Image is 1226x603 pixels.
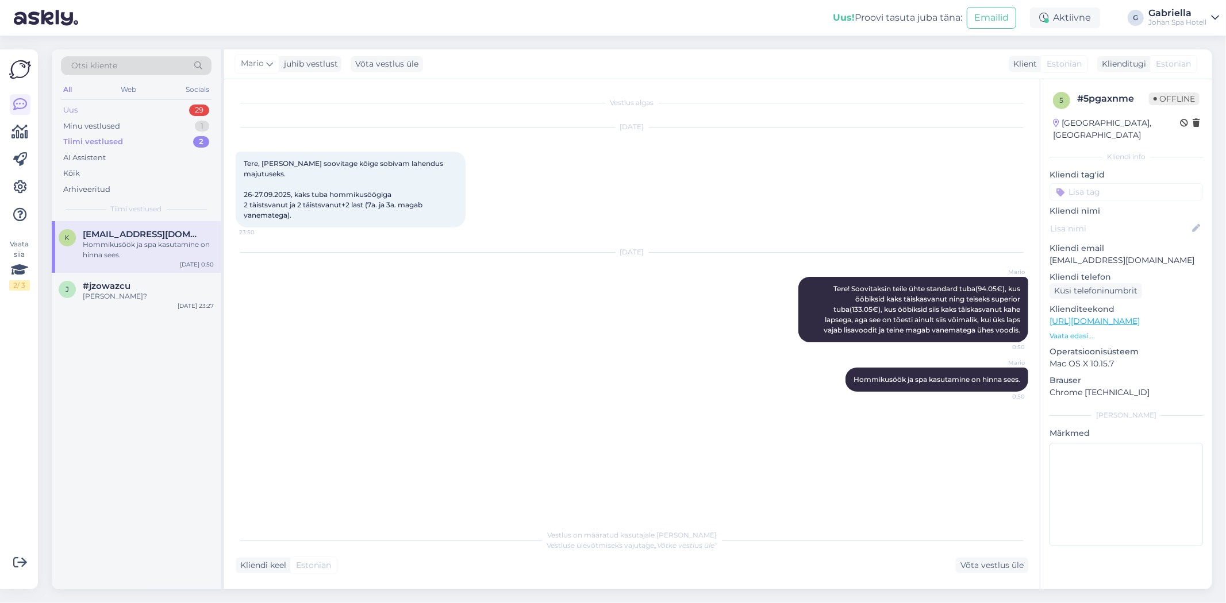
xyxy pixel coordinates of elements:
span: Mario [982,268,1025,276]
span: ksana.laur@gmail.com [83,229,202,239]
div: Kliendi keel [236,559,286,571]
img: Askly Logo [9,59,31,80]
div: Proovi tasuta juba täna: [833,11,962,25]
div: 1 [195,121,209,132]
a: [URL][DOMAIN_NAME] [1050,316,1140,326]
div: Hommikusöök ja spa kasutamine on hinna sees. [83,239,214,260]
div: Web [119,82,139,97]
div: [DATE] [236,122,1028,132]
div: [PERSON_NAME]? [83,291,214,301]
span: Vestlus on määratud kasutajale [PERSON_NAME] [547,531,717,539]
div: AI Assistent [63,152,106,164]
span: Estonian [1047,58,1082,70]
div: Vaata siia [9,239,30,291]
p: Kliendi nimi [1050,205,1203,217]
div: G [1128,10,1144,26]
div: [DATE] 0:50 [180,260,214,269]
p: Operatsioonisüsteem [1050,346,1203,358]
span: Otsi kliente [71,60,117,72]
div: Vestlus algas [236,98,1028,108]
span: Tere! Soovitaksin teile ühte standard tuba(94.05€), kus ööbiksid kaks täiskasvanut ning teiseks s... [824,284,1022,334]
span: 0:50 [982,392,1025,401]
p: Klienditeekond [1050,303,1203,315]
div: Uus [63,105,78,116]
span: Mario [241,57,264,70]
p: Brauser [1050,374,1203,386]
span: Estonian [1156,58,1191,70]
div: [DATE] 23:27 [178,301,214,310]
p: [EMAIL_ADDRESS][DOMAIN_NAME] [1050,254,1203,266]
div: Võta vestlus üle [351,56,423,72]
div: [GEOGRAPHIC_DATA], [GEOGRAPHIC_DATA] [1053,117,1180,141]
span: Tere, [PERSON_NAME] soovitage kõige sobivam lahendus majutuseks. 26-27.09.2025, kaks tuba hommiku... [244,159,445,219]
p: Kliendi tag'id [1050,169,1203,181]
div: Kliendi info [1050,152,1203,162]
div: Klient [1009,58,1037,70]
span: Offline [1149,92,1200,105]
span: Vestluse ülevõtmiseks vajutage [547,541,717,550]
p: Vaata edasi ... [1050,331,1203,341]
span: 0:50 [982,343,1025,351]
div: All [61,82,74,97]
div: juhib vestlust [279,58,338,70]
span: Mario [982,358,1025,367]
input: Lisa tag [1050,183,1203,200]
p: Märkmed [1050,427,1203,439]
div: Gabriella [1148,9,1206,18]
div: Kõik [63,168,80,179]
i: „Võtke vestlus üle” [654,541,717,550]
p: Kliendi email [1050,242,1203,254]
p: Mac OS X 10.15.7 [1050,358,1203,370]
div: Johan Spa Hotell [1148,18,1206,27]
div: Võta vestlus üle [956,558,1028,573]
span: Hommikusöök ja spa kasutamine on hinna sees. [854,375,1020,384]
span: #jzowazcu [83,281,130,291]
span: 5 [1060,96,1064,105]
div: [DATE] [236,247,1028,257]
div: Arhiveeritud [63,184,110,195]
div: Minu vestlused [63,121,120,132]
div: 2 [193,136,209,148]
b: Uus! [833,12,855,23]
div: Socials [183,82,212,97]
a: GabriellaJohan Spa Hotell [1148,9,1219,27]
div: [PERSON_NAME] [1050,410,1203,420]
button: Emailid [967,7,1016,29]
div: 29 [189,105,209,116]
span: k [65,233,70,242]
div: Küsi telefoninumbrit [1050,283,1142,299]
span: j [66,285,69,293]
span: Tiimi vestlused [111,204,162,214]
p: Kliendi telefon [1050,271,1203,283]
p: Chrome [TECHNICAL_ID] [1050,386,1203,399]
div: Klienditugi [1097,58,1146,70]
span: Estonian [296,559,331,571]
div: # 5pgaxnme [1077,92,1149,106]
div: 2 / 3 [9,280,30,291]
input: Lisa nimi [1050,222,1190,235]
div: Aktiivne [1030,7,1100,28]
span: 23:50 [239,228,282,237]
div: Tiimi vestlused [63,136,123,148]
